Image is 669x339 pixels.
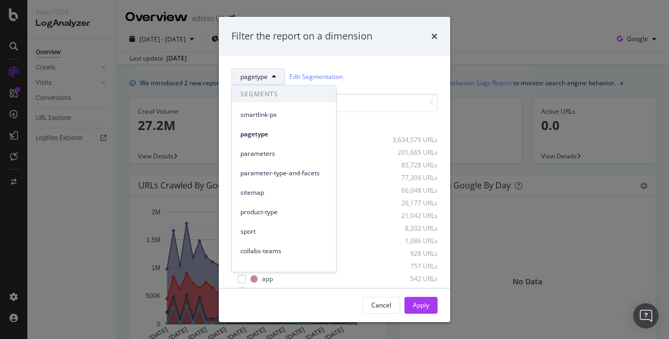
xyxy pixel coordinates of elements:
[386,148,438,157] div: 201,665 URLs
[240,226,328,236] span: sport
[386,262,438,271] div: 757 URLs
[362,297,400,314] button: Cancel
[240,265,328,275] span: gender
[404,297,438,314] button: Apply
[386,211,438,220] div: 21,042 URLs
[231,68,285,85] button: pagetype
[262,274,273,283] div: app
[413,301,429,310] div: Apply
[240,187,328,197] span: sitemap
[240,168,328,177] span: parameter-type-and-facets
[262,287,273,296] div: CLP
[386,249,438,258] div: 928 URLs
[240,109,328,119] span: smartlink-px
[289,71,343,82] a: Edit Segmentation
[240,207,328,216] span: product-type
[386,224,438,233] div: 8,202 URLs
[232,86,336,103] span: SEGMENTS
[240,246,328,255] span: collabs-teams
[633,303,658,328] div: Open Intercom Messenger
[386,186,438,195] div: 66,048 URLs
[386,274,438,283] div: 542 URLs
[386,161,438,169] div: 85,728 URLs
[386,198,438,207] div: 26,177 URLs
[386,173,438,182] div: 77,309 URLs
[371,301,391,310] div: Cancel
[231,29,372,43] div: Filter the report on a dimension
[431,29,438,43] div: times
[240,72,268,81] span: pagetype
[386,236,438,245] div: 1,086 URLs
[240,129,328,138] span: pagetype
[219,17,450,322] div: modal
[240,148,328,158] span: parameters
[386,287,438,296] div: 432 URLs
[386,135,438,144] div: 3,634,579 URLs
